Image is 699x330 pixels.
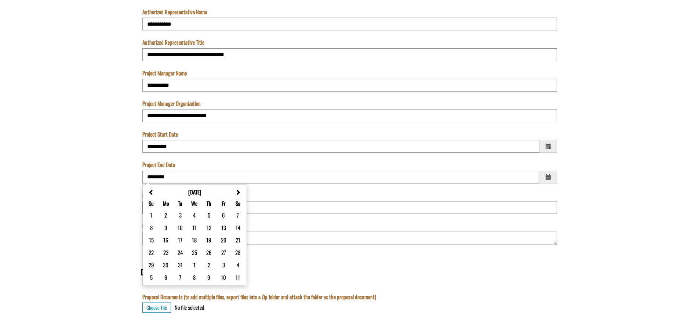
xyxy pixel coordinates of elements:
label: Project Manager Organization [142,100,201,107]
h3: DOCUMENTS [141,268,559,277]
button: column 3 row 2 Tuesday March 10, 2026 [177,223,183,232]
span: Choose a date [539,140,557,153]
button: column 6 row 1 Friday March 6, 2026 [221,211,226,219]
input: Program is a required field. [2,10,354,22]
button: column 3 row 4 Tuesday March 24, 2026 [177,248,183,257]
button: column 6 row 4 Friday March 27, 2026 [221,248,227,257]
th: Sa [231,198,245,209]
button: column 5 row 6 Thursday April 9, 2026 [207,273,211,282]
span: Choose a date [539,171,557,183]
button: column 7 row 6 Saturday April 11, 2026 [235,273,241,282]
button: column 5 row 3 Thursday March 19, 2026 [205,236,212,244]
button: column 7 row 3 Saturday March 21, 2026 [235,236,241,244]
label: Proposal Documents (to add multiple files, export files into a Zip folder and attach the folder a... [142,293,376,301]
textarea: Project Description [142,231,557,244]
button: column 5 row 5 Thursday April 2, 2026 [207,260,211,269]
th: We [188,198,202,209]
button: column 2 row 1 Monday March 2, 2026 [164,211,168,219]
th: Su [144,198,159,209]
th: Th [201,198,216,209]
button: column 6 row 3 Friday March 20, 2026 [220,236,227,244]
button: column 3 row 6 Tuesday April 7, 2026 [178,273,182,282]
button: column 2 row 5 Monday March 30, 2026 [162,260,169,269]
label: The name of the custom entity. [2,30,16,38]
label: Project End Date [142,161,175,168]
button: Previous month [149,188,154,196]
button: column 6 row 5 Friday April 3, 2026 [222,260,226,269]
button: column 5 row 4 Thursday March 26, 2026 [205,248,212,257]
button: column 6 row 2 Friday March 13, 2026 [221,223,227,232]
button: column 3 row 3 Tuesday March 17, 2026 [177,236,183,244]
input: Name [2,40,354,53]
button: column 4 row 5 Wednesday April 1, 2026 [193,260,196,269]
th: Mo [159,198,173,209]
button: column 7 row 1 Saturday March 7, 2026 [236,211,240,219]
button: column 6 row 6 Friday April 10, 2026 [220,273,227,282]
button: column 4 row 2 Wednesday March 11, 2026 [192,223,197,232]
button: column 4 row 1 Wednesday March 4, 2026 [192,211,196,219]
label: Project Start Date [142,130,178,138]
label: Authorized Representative Title [142,38,204,46]
button: column 1 row 2 Sunday March 8, 2026 [149,223,153,232]
button: column 1 row 1 Sunday March 1, 2026 [149,211,153,219]
button: column 3 row 5 Tuesday March 31, 2026 [177,260,183,269]
button: Next month [235,188,241,196]
button: Choose File for Proposal Documents (to add multiple files, export files into a Zip folder and att... [142,303,171,313]
textarea: Acknowledgement [2,10,354,45]
button: [DATE] [186,188,204,196]
button: column 4 row 3 Wednesday March 18, 2026 [191,236,197,244]
label: Project Manager Name [142,69,187,77]
button: column 2 row 2 Monday March 9, 2026 [164,223,168,232]
button: column 7 row 4 Saturday March 28, 2026 [234,248,241,257]
label: Authorized Representative Name [142,8,207,16]
button: column 1 row 3 Sunday March 15, 2026 [148,236,154,244]
button: column 2 row 3 Monday March 16, 2026 [163,236,169,244]
div: No file selected [175,304,204,311]
th: Fr [216,198,231,209]
label: Submissions Due Date [2,61,46,69]
button: column 2 row 4 Monday March 23, 2026 [163,248,169,257]
button: column 1 row 6 Sunday April 5, 2026 [149,273,153,282]
button: column 1 row 4 Sunday March 22, 2026 [148,248,154,257]
button: column 4 row 4 Wednesday March 25, 2026 [191,248,198,257]
button: column 2 row 6 Monday April 6, 2026 [164,273,168,282]
th: Tu [173,198,188,209]
button: column 7 row 2 Saturday March 14, 2026 [235,223,241,232]
button: column 4 row 6 Wednesday April 8, 2026 [192,273,196,282]
button: column 1 row 5 Sunday March 29, 2026 [148,260,155,269]
button: column 5 row 2 Thursday March 12, 2026 [206,223,212,232]
button: column 7 row 5 Saturday April 4, 2026 [236,260,240,269]
button: column 3 row 1 Tuesday March 3, 2026 [178,211,182,219]
fieldset: DOCUMENTS [141,260,559,321]
button: column 5 row 1 Thursday March 5, 2026 [207,211,211,219]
